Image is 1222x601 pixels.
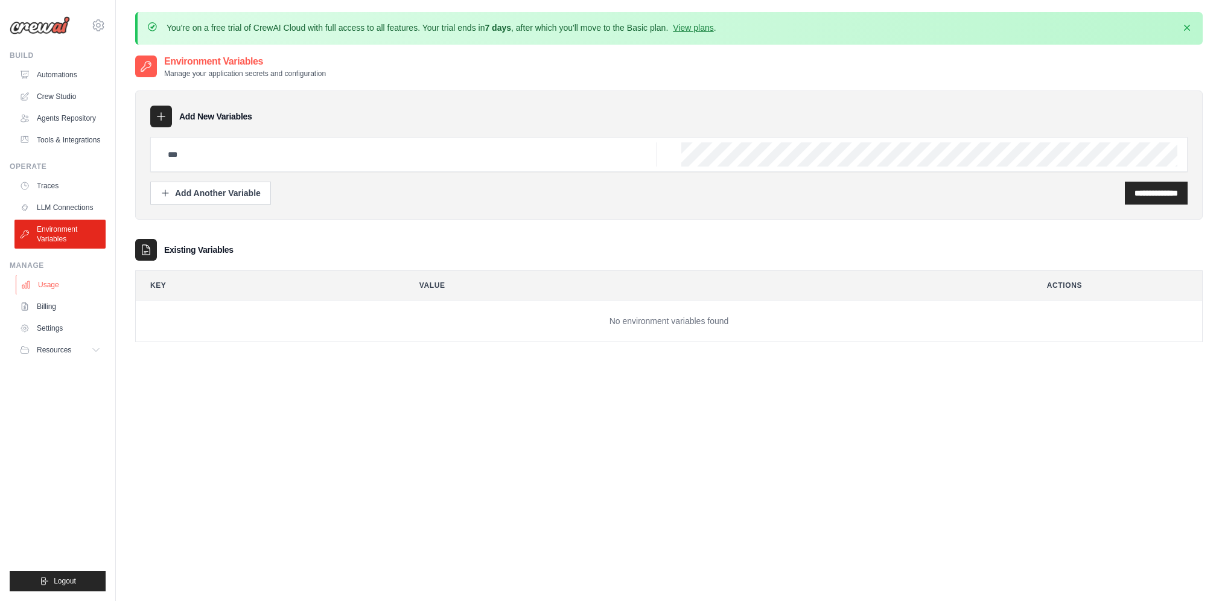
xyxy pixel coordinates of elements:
a: Billing [14,297,106,316]
p: You're on a free trial of CrewAI Cloud with full access to all features. Your trial ends in , aft... [167,22,716,34]
a: Usage [16,275,107,294]
a: Agents Repository [14,109,106,128]
span: Logout [54,576,76,586]
span: Resources [37,345,71,355]
h3: Add New Variables [179,110,252,122]
img: Logo [10,16,70,34]
a: Automations [14,65,106,84]
a: Settings [14,319,106,338]
a: Tools & Integrations [14,130,106,150]
th: Key [136,271,395,300]
button: Resources [14,340,106,360]
th: Value [405,271,1023,300]
button: Logout [10,571,106,591]
a: Traces [14,176,106,196]
strong: 7 days [485,23,511,33]
a: Crew Studio [14,87,106,106]
td: No environment variables found [136,300,1202,342]
h2: Environment Variables [164,54,326,69]
div: Manage [10,261,106,270]
div: Operate [10,162,106,171]
h3: Existing Variables [164,244,234,256]
div: Build [10,51,106,60]
a: Environment Variables [14,220,106,249]
th: Actions [1033,271,1202,300]
div: Add Another Variable [161,187,261,199]
a: View plans [673,23,713,33]
button: Add Another Variable [150,182,271,205]
a: LLM Connections [14,198,106,217]
p: Manage your application secrets and configuration [164,69,326,78]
